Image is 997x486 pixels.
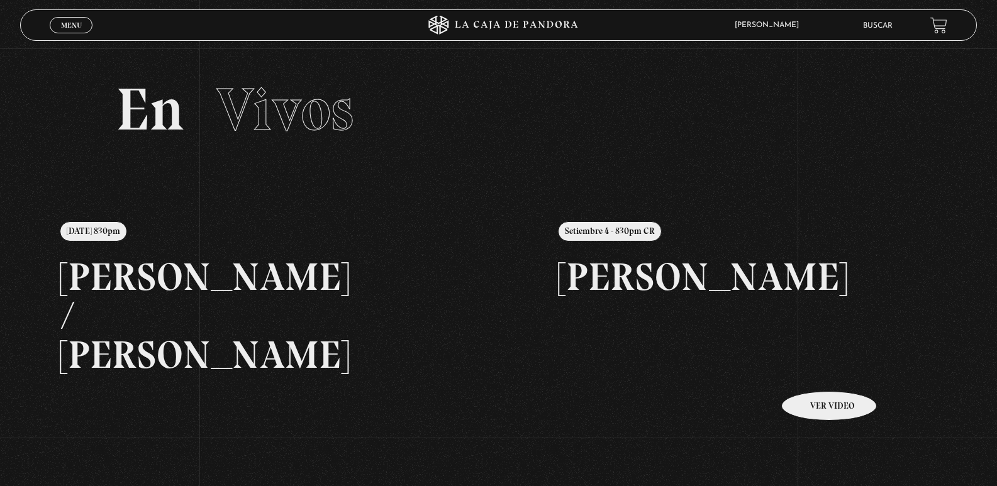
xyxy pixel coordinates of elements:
[930,17,947,34] a: View your shopping cart
[57,32,86,41] span: Cerrar
[728,21,811,29] span: [PERSON_NAME]
[216,74,354,145] span: Vivos
[61,21,82,29] span: Menu
[863,22,893,30] a: Buscar
[116,80,881,140] h2: En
